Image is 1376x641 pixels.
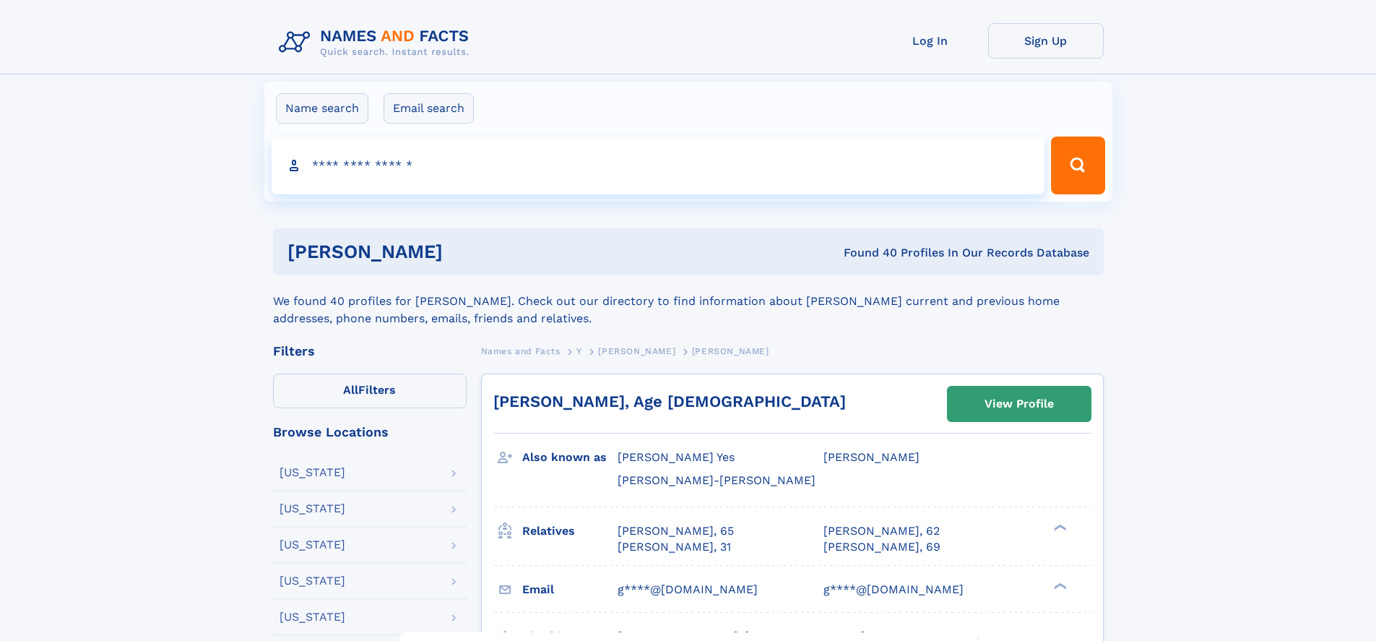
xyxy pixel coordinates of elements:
a: [PERSON_NAME], 62 [823,523,940,539]
a: Sign Up [988,23,1104,59]
a: [PERSON_NAME], Age [DEMOGRAPHIC_DATA] [493,392,846,410]
div: [US_STATE] [280,503,345,515]
a: [PERSON_NAME], 31 [618,539,731,555]
span: All [343,383,358,397]
a: Log In [873,23,988,59]
div: Filters [273,345,467,358]
div: We found 40 profiles for [PERSON_NAME]. Check out our directory to find information about [PERSON... [273,275,1104,327]
div: Browse Locations [273,426,467,439]
h1: [PERSON_NAME] [287,243,644,261]
div: Found 40 Profiles In Our Records Database [643,245,1089,261]
span: [PERSON_NAME]-[PERSON_NAME] [618,473,815,487]
a: [PERSON_NAME], 69 [823,539,940,555]
span: [PERSON_NAME] [692,346,769,356]
a: View Profile [948,387,1091,421]
span: [PERSON_NAME] [598,346,675,356]
div: [US_STATE] [280,575,345,587]
div: [US_STATE] [280,539,345,551]
div: ❯ [1050,581,1068,590]
span: [PERSON_NAME] [823,450,920,464]
h3: Also known as [522,445,618,470]
h3: Relatives [522,519,618,543]
div: [US_STATE] [280,611,345,623]
label: Name search [276,93,368,124]
label: Email search [384,93,474,124]
span: Y [576,346,582,356]
h3: Email [522,577,618,602]
label: Filters [273,374,467,408]
div: [US_STATE] [280,467,345,478]
input: search input [272,137,1045,194]
div: ❯ [1050,522,1068,532]
img: Logo Names and Facts [273,23,481,62]
a: Names and Facts [481,342,561,360]
a: [PERSON_NAME] [598,342,675,360]
span: [PERSON_NAME] Yes [618,450,735,464]
div: View Profile [985,387,1054,421]
a: [PERSON_NAME], 65 [618,523,734,539]
button: Search Button [1051,137,1104,194]
a: Y [576,342,582,360]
